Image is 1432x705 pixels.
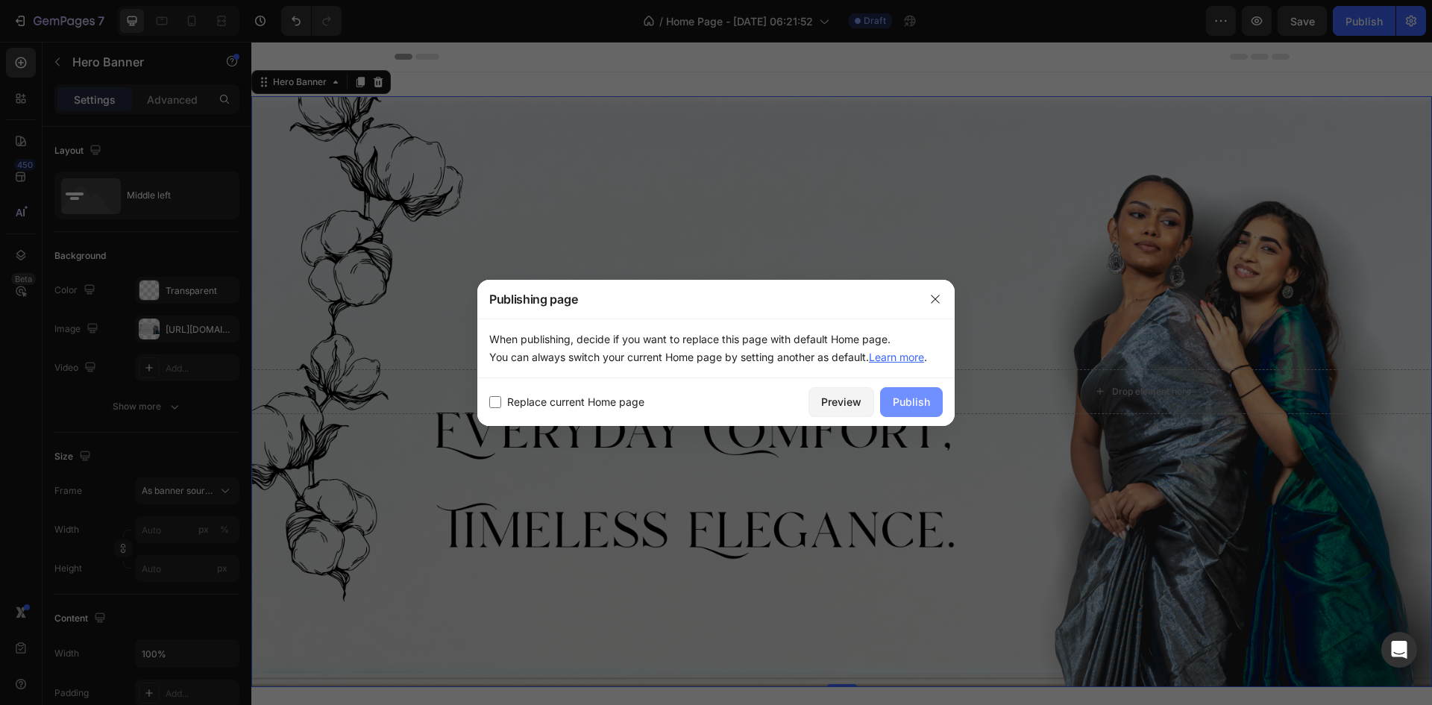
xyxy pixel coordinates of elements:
div: Drop element here [861,344,940,356]
a: Learn more [869,351,924,363]
div: Hero Banner [19,34,78,47]
p: When publishing, decide if you want to replace this page with default Home page. You can always s... [489,330,943,366]
div: Drop element here [259,344,338,356]
div: Preview [821,394,861,410]
div: Publishing page [477,280,916,319]
button: Preview [808,387,874,417]
div: Publish [893,394,930,410]
span: Replace current Home page [507,393,644,411]
div: Open Intercom Messenger [1381,632,1417,668]
button: Publish [880,387,943,417]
